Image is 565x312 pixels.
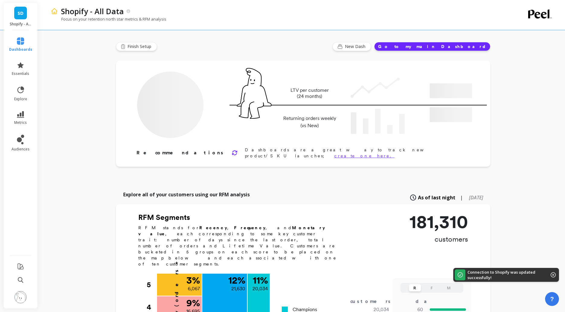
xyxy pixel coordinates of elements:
[12,71,29,76] span: essentials
[9,47,32,52] span: dashboards
[460,194,463,201] span: |
[228,275,245,285] p: 12 %
[409,284,421,291] button: R
[281,115,338,129] p: Returning orders weekly (vs New)
[245,147,471,159] p: Dashboards are a great way to track new product/SKU launches;
[123,191,250,198] p: Explore all of your customers using our RFM analysis
[18,10,24,17] span: SD
[11,147,30,152] span: audiences
[51,8,58,15] img: header icon
[14,291,27,303] img: profile picture
[51,16,166,22] p: Focus on your retention north star metrics & RFM analysis
[138,225,344,267] p: RFM stands for , , and , each corresponding to some key customer trait: number of days since the ...
[136,149,224,156] p: Recommendations
[350,298,399,305] div: customers
[116,42,157,51] button: Finish Setup
[332,42,371,51] button: New Dash
[418,194,455,201] span: As of last night
[237,68,271,119] img: pal seatted on line
[416,298,440,305] div: days
[186,298,200,308] p: 9 %
[545,292,559,306] button: ?
[467,269,541,280] p: Connection to Shopify was updated successfully!
[188,285,200,292] p: 6,067
[234,225,265,230] b: Frequency
[409,213,468,231] p: 181,310
[443,284,455,291] button: M
[14,97,27,101] span: explore
[252,285,268,292] p: 20,034
[281,87,338,99] p: LTV per customer (24 months)
[231,285,245,292] p: 21,630
[61,6,124,16] p: Shopify - All Data
[469,194,483,201] span: [DATE]
[138,213,344,222] h2: RFM Segments
[334,153,395,158] a: create one here.
[409,234,468,244] p: customers
[127,43,153,50] span: Finish Setup
[253,275,268,285] p: 11 %
[550,295,554,303] span: ?
[147,274,156,296] div: 5
[186,275,200,285] p: 3 %
[374,42,490,51] button: Go to my main Dashboard
[345,43,367,50] span: New Dash
[10,22,32,27] p: Shopify - All Data
[14,120,27,125] span: metrics
[199,225,227,230] b: Recency
[426,284,438,291] button: F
